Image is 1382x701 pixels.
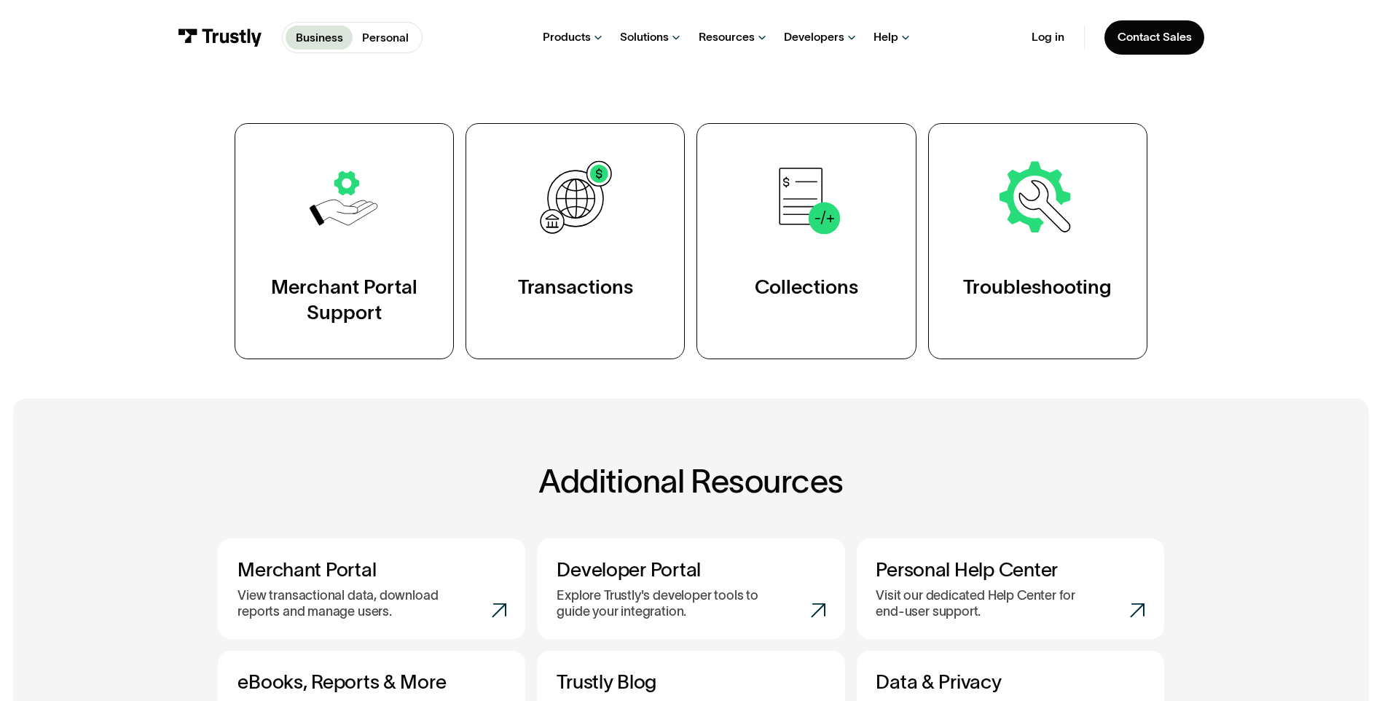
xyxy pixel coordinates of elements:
[466,123,685,359] a: Transactions
[876,558,1144,581] h3: Personal Help Center
[557,588,773,619] p: Explore Trustly's developer tools to guide your integration.
[1104,20,1205,55] a: Contact Sales
[353,26,419,49] a: Personal
[1032,30,1064,44] a: Log in
[286,26,353,49] a: Business
[876,588,1092,619] p: Visit our dedicated Help Center for end-user support.
[963,274,1112,300] div: Troubleshooting
[543,30,591,44] div: Products
[857,539,1164,639] a: Personal Help CenterVisit our dedicated Help Center for end-user support.
[537,539,844,639] a: Developer PortalExplore Trustly's developer tools to guide your integration.
[1118,30,1192,44] div: Contact Sales
[696,123,916,359] a: Collections
[518,274,633,300] div: Transactions
[784,30,844,44] div: Developers
[296,29,343,47] p: Business
[268,274,421,326] div: Merchant Portal Support
[873,30,898,44] div: Help
[237,670,506,694] h3: eBooks, Reports & More
[557,558,825,581] h3: Developer Portal
[557,670,825,694] h3: Trustly Blog
[699,30,755,44] div: Resources
[178,28,262,47] img: Trustly Logo
[362,29,409,47] p: Personal
[218,463,1163,499] h2: Additional Resources
[237,558,506,581] h3: Merchant Portal
[928,123,1147,359] a: Troubleshooting
[876,670,1144,694] h3: Data & Privacy
[620,30,669,44] div: Solutions
[218,539,525,639] a: Merchant PortalView transactional data, download reports and manage users.
[755,274,858,300] div: Collections
[237,588,454,619] p: View transactional data, download reports and manage users.
[235,123,454,359] a: Merchant Portal Support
